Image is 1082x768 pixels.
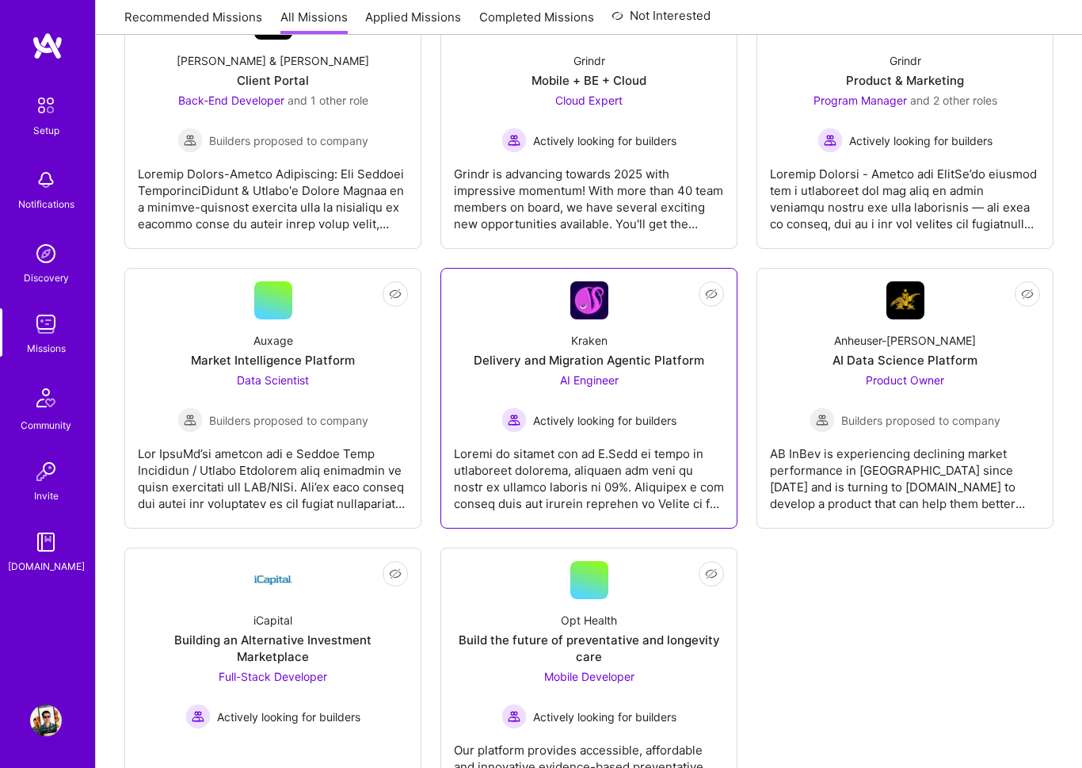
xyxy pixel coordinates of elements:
div: Setup [33,122,59,139]
div: Notifications [18,196,74,212]
span: Actively looking for builders [217,709,360,725]
div: Auxage [253,332,293,349]
div: Loremi do sitamet con ad E.Sedd ei tempo in utlaboreet dolorema, aliquaen adm veni qu nostr ex ul... [454,433,724,512]
div: [PERSON_NAME] & [PERSON_NAME] [177,52,369,69]
div: Kraken [571,332,608,349]
span: Data Scientist [237,373,309,387]
img: Community [27,379,65,417]
div: Anheuser-[PERSON_NAME] [834,332,976,349]
img: Builders proposed to company [177,128,203,153]
a: Company LogoAnheuser-[PERSON_NAME]AI Data Science PlatformProduct Owner Builders proposed to comp... [770,281,1040,515]
div: Client Portal [237,72,309,89]
span: Actively looking for builders [533,132,676,149]
span: Mobile Developer [544,670,634,683]
div: Build the future of preventative and longevity care [454,632,724,665]
a: Not Interested [611,6,711,35]
img: discovery [30,238,62,269]
img: Company Logo [570,281,608,319]
span: Actively looking for builders [849,132,992,149]
a: Company LogoGrindrProduct & MarketingProgram Manager and 2 other rolesActively looking for builde... [770,2,1040,235]
div: Grindr [890,52,921,69]
span: Actively looking for builders [533,709,676,725]
div: Opt Health [561,612,617,629]
div: Delivery and Migration Agentic Platform [474,352,704,369]
a: All Missions [280,9,348,35]
a: Completed Missions [479,9,594,35]
div: AI Data Science Platform [832,352,977,369]
span: Full-Stack Developer [219,670,327,683]
i: icon EyeClosed [389,567,402,580]
span: and 1 other role [288,94,368,107]
div: Invite [34,487,59,504]
img: teamwork [30,308,62,340]
div: Community [21,417,71,434]
img: setup [29,89,63,122]
div: Discovery [24,269,69,286]
a: Company Logo[PERSON_NAME] & [PERSON_NAME]Client PortalBack-End Developer and 1 other roleBuilders... [138,2,408,235]
div: Grindr is advancing towards 2025 with impressive momentum! With more than 40 team members on boar... [454,153,724,232]
img: Actively looking for builders [501,128,527,153]
span: Builders proposed to company [209,132,368,149]
a: Company LogoGrindrMobile + BE + CloudCloud Expert Actively looking for buildersActively looking f... [454,2,724,235]
img: logo [32,32,63,60]
div: Market Intelligence Platform [191,352,355,369]
img: Company Logo [886,281,924,319]
div: iCapital [253,612,292,629]
img: Actively looking for builders [501,407,527,433]
img: Actively looking for builders [185,704,211,729]
img: Builders proposed to company [177,407,203,433]
a: Company LogoKrakenDelivery and Migration Agentic PlatformAI Engineer Actively looking for builder... [454,281,724,515]
span: AI Engineer [560,373,619,387]
a: Applied Missions [365,9,461,35]
a: Recommended Missions [124,9,262,35]
img: guide book [30,526,62,558]
div: Loremip Dolorsi - Ametco adi ElitSe’do eiusmod tem i utlaboreet dol mag aliq en admin veniamqu no... [770,153,1040,232]
span: Product Owner [866,373,944,387]
img: bell [30,164,62,196]
img: Actively looking for builders [817,128,843,153]
span: Actively looking for builders [533,412,676,429]
img: Invite [30,456,62,487]
div: Loremip Dolors-Ametco Adipiscing: Eli Seddoei TemporinciDidunt & Utlabo'e Dolore Magnaa en a mini... [138,153,408,232]
div: Lor IpsuMd’si ametcon adi e Seddoe Temp Incididun / Utlabo Etdolorem aliq enimadmin ve quisn exer... [138,433,408,512]
span: Program Manager [813,94,907,107]
span: Back-End Developer [178,94,284,107]
div: Missions [27,340,66,357]
span: Cloud Expert [555,94,623,107]
div: Building an Alternative Investment Marketplace [138,632,408,665]
img: Company Logo [254,561,292,599]
a: AuxageMarket Intelligence PlatformData Scientist Builders proposed to companyBuilders proposed to... [138,281,408,515]
div: Grindr [573,52,605,69]
span: Builders proposed to company [841,412,1000,429]
i: icon EyeClosed [389,288,402,300]
div: Product & Marketing [846,72,964,89]
i: icon EyeClosed [705,288,718,300]
div: AB InBev is experiencing declining market performance in [GEOGRAPHIC_DATA] since [DATE] and is tu... [770,433,1040,512]
img: Builders proposed to company [810,407,835,433]
div: Mobile + BE + Cloud [531,72,646,89]
a: User Avatar [26,705,66,736]
i: icon EyeClosed [705,567,718,580]
div: [DOMAIN_NAME] [8,558,85,575]
span: and 2 other roles [910,94,997,107]
i: icon EyeClosed [1021,288,1034,300]
span: Builders proposed to company [209,412,368,429]
img: User Avatar [30,705,62,736]
img: Actively looking for builders [501,704,527,729]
